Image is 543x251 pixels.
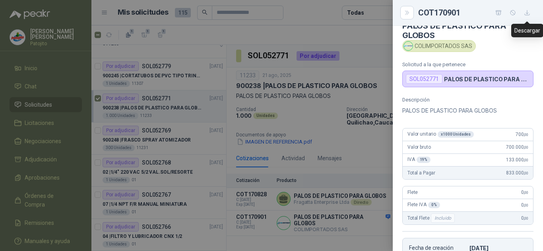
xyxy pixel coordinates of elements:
[524,145,528,149] span: ,00
[404,42,413,50] img: Company Logo
[402,97,533,103] p: Descripción
[428,202,440,208] div: 0 %
[402,8,412,17] button: Close
[506,157,528,163] span: 133.000
[521,202,528,208] span: 0
[407,170,435,176] span: Total a Pagar
[524,132,528,137] span: ,00
[402,106,533,115] p: PALOS DE PLASTICO PARA GLOBOS
[407,202,440,208] span: Flete IVA
[406,74,442,84] div: SOL052771
[402,61,533,67] p: Solicitud a la que pertenece
[524,203,528,207] span: ,00
[402,21,533,40] h4: PALOS DE PLASTICO PARA GLOBOS
[524,190,528,195] span: ,00
[438,131,474,138] div: x 1000 Unidades
[506,144,528,150] span: 700.000
[524,158,528,162] span: ,00
[402,40,476,52] div: COLIMPORTADOS SAS
[418,6,533,19] div: COT170901
[444,76,530,82] p: PALOS DE PLASTICO PARA GLOBOS
[417,157,431,163] div: 19 %
[521,215,528,221] span: 0
[407,190,418,195] span: Flete
[521,190,528,195] span: 0
[524,171,528,175] span: ,00
[431,213,455,223] div: Incluido
[407,157,431,163] span: IVA
[407,144,431,150] span: Valor bruto
[506,170,528,176] span: 833.000
[516,132,528,137] span: 700
[524,216,528,220] span: ,00
[407,213,456,223] span: Total Flete
[407,131,474,138] span: Valor unitario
